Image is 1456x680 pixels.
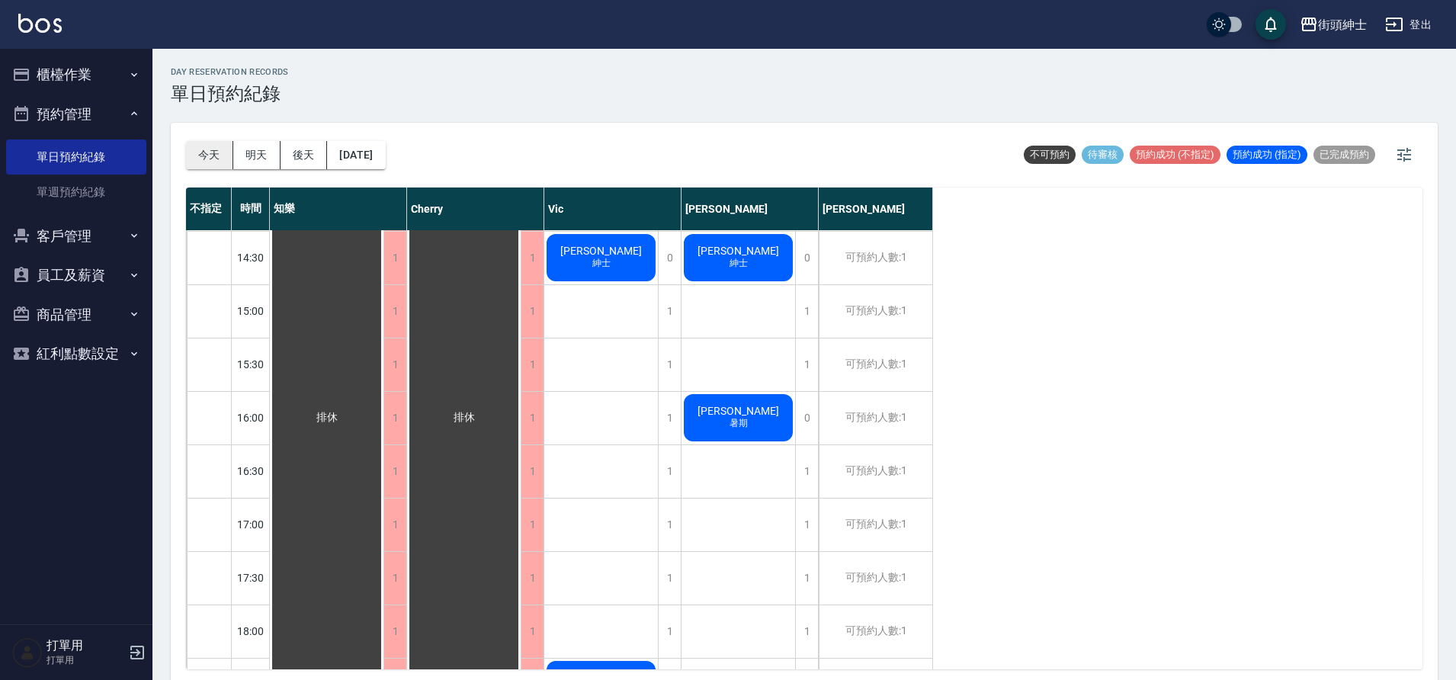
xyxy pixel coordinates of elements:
div: 知樂 [270,188,407,230]
div: 1 [795,499,818,551]
img: Person [12,637,43,668]
div: [PERSON_NAME] [681,188,819,230]
div: 1 [383,552,406,605]
span: 排休 [451,411,478,425]
div: [PERSON_NAME] [819,188,933,230]
span: 紳士 [589,257,614,270]
div: 1 [521,605,544,658]
div: 1 [383,499,406,551]
div: 可預約人數:1 [819,499,932,551]
div: 1 [521,392,544,444]
div: 1 [383,605,406,658]
span: 預約成功 (不指定) [1130,148,1220,162]
div: 1 [795,605,818,658]
div: 1 [795,285,818,338]
h2: day Reservation records [171,67,289,77]
h3: 單日預約紀錄 [171,83,289,104]
p: 打單用 [47,653,124,667]
div: Cherry [407,188,544,230]
div: 0 [795,392,818,444]
button: 商品管理 [6,295,146,335]
div: 1 [795,338,818,391]
div: 15:30 [232,338,270,391]
div: 1 [795,445,818,498]
div: 1 [658,445,681,498]
button: 紅利點數設定 [6,334,146,374]
div: 1 [383,338,406,391]
div: 1 [521,232,544,284]
div: 1 [658,285,681,338]
div: 18:00 [232,605,270,658]
span: 不可預約 [1024,148,1076,162]
div: 1 [795,552,818,605]
div: 可預約人數:1 [819,232,932,284]
span: 待審核 [1082,148,1124,162]
span: [PERSON_NAME] [694,405,782,417]
button: 客戶管理 [6,217,146,256]
button: 街頭紳士 [1294,9,1373,40]
h5: 打單用 [47,638,124,653]
div: 0 [795,232,818,284]
span: 排休 [313,411,341,425]
a: 單週預約紀錄 [6,175,146,210]
span: [PERSON_NAME] [694,245,782,257]
div: 可預約人數:1 [819,285,932,338]
span: 暑期 [726,417,751,430]
div: 可預約人數:1 [819,605,932,658]
div: 1 [521,552,544,605]
img: Logo [18,14,62,33]
div: 1 [383,232,406,284]
div: 1 [658,499,681,551]
button: 今天 [186,141,233,169]
div: 17:30 [232,551,270,605]
div: 16:00 [232,391,270,444]
button: 預約管理 [6,95,146,134]
div: Vic [544,188,681,230]
div: 可預約人數:1 [819,445,932,498]
div: 1 [383,285,406,338]
div: 0 [658,232,681,284]
div: 時間 [232,188,270,230]
div: 14:30 [232,231,270,284]
span: 已完成預約 [1313,148,1375,162]
button: save [1256,9,1286,40]
button: 櫃檯作業 [6,55,146,95]
span: 紳士 [726,257,751,270]
div: 1 [658,552,681,605]
div: 街頭紳士 [1318,15,1367,34]
div: 1 [521,445,544,498]
div: 1 [521,499,544,551]
div: 1 [383,392,406,444]
div: 15:00 [232,284,270,338]
button: 後天 [281,141,328,169]
span: 預約成功 (指定) [1227,148,1307,162]
div: 可預約人數:1 [819,392,932,444]
div: 17:00 [232,498,270,551]
button: 明天 [233,141,281,169]
button: [DATE] [327,141,385,169]
div: 1 [521,285,544,338]
a: 單日預約紀錄 [6,140,146,175]
div: 16:30 [232,444,270,498]
div: 1 [383,445,406,498]
div: 可預約人數:1 [819,552,932,605]
button: 員工及薪資 [6,255,146,295]
button: 登出 [1379,11,1438,39]
div: 1 [658,392,681,444]
div: 不指定 [186,188,232,230]
span: [PERSON_NAME] [557,245,645,257]
div: 1 [658,605,681,658]
div: 1 [658,338,681,391]
div: 1 [521,338,544,391]
div: 可預約人數:1 [819,338,932,391]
